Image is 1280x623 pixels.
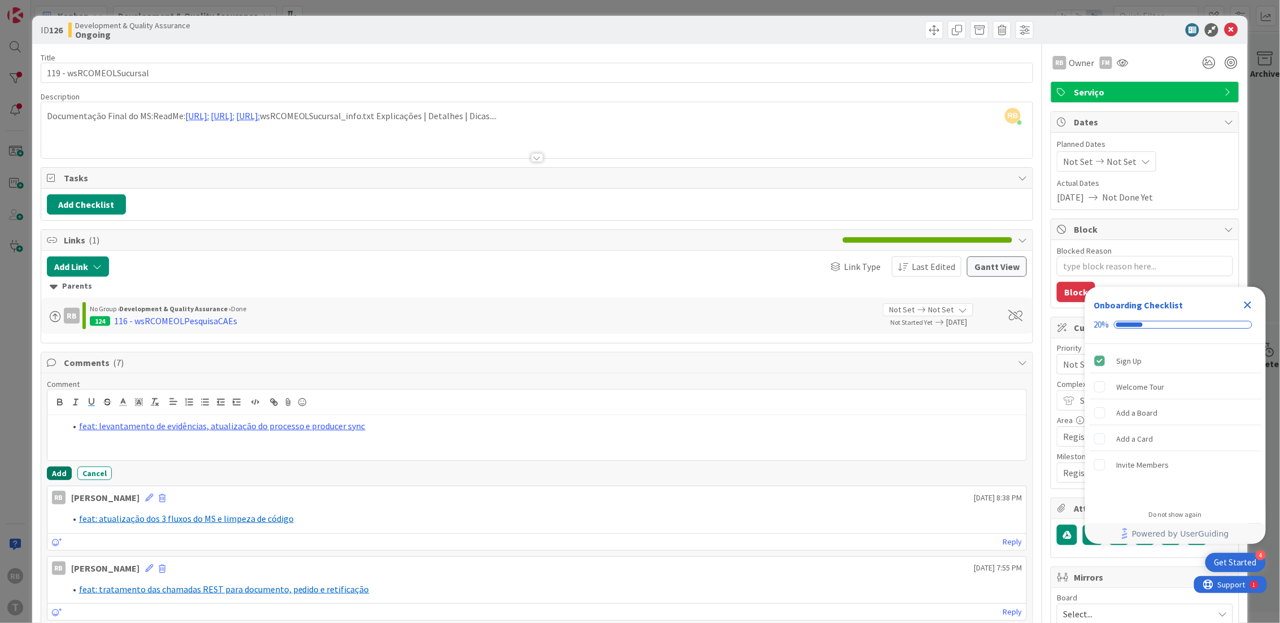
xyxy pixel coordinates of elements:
[928,304,954,316] span: Not Set
[1057,246,1112,256] label: Blocked Reason
[1057,452,1233,460] div: Milestone
[79,513,294,524] a: feat: atualização dos 3 fluxos do MS e limpeza de código
[1063,429,1208,445] span: Registo Comercial
[1053,56,1066,69] div: RB
[1080,393,1208,408] span: Small
[50,280,1025,293] div: Parents
[1057,594,1077,602] span: Board
[1074,223,1218,236] span: Block
[1003,605,1022,619] a: Reply
[1005,108,1021,124] span: RB
[1085,287,1266,544] div: Checklist Container
[1057,344,1233,352] div: Priority
[912,260,955,273] span: Last Edited
[47,110,1028,123] p: Documentação Final do MS:ReadMe: wsRCOMEOLSucursal_info.txt Explicações | Detalhes | Dicas....
[1074,502,1218,515] span: Attachments
[71,561,140,575] div: [PERSON_NAME]
[1090,374,1261,399] div: Welcome Tour is incomplete.
[1074,321,1218,334] span: Custom Fields
[52,561,66,575] div: RB
[90,316,110,326] div: 124
[1107,155,1137,168] span: Not Set
[1094,320,1257,330] div: Checklist progress: 20%
[974,492,1022,504] span: [DATE] 8:38 PM
[1069,56,1094,69] span: Owner
[1057,190,1084,204] span: [DATE]
[75,21,190,30] span: Development & Quality Assurance
[974,562,1022,574] span: [DATE] 7:55 PM
[1074,570,1218,584] span: Mirrors
[47,194,126,215] button: Add Checklist
[1117,432,1153,446] div: Add a Card
[1149,510,1202,519] div: Do not show again
[1003,535,1022,549] a: Reply
[1090,400,1261,425] div: Add a Board is incomplete.
[52,491,66,504] div: RB
[1057,138,1233,150] span: Planned Dates
[47,379,80,389] span: Comment
[41,92,80,102] span: Description
[89,234,99,246] span: ( 1 )
[49,24,63,36] b: 126
[1205,553,1266,572] div: Open Get Started checklist, remaining modules: 4
[41,53,55,63] label: Title
[1074,115,1218,129] span: Dates
[892,256,961,277] button: Last Edited
[1057,282,1095,302] button: Block
[1239,296,1257,314] div: Close Checklist
[1057,177,1233,189] span: Actual Dates
[889,304,915,316] span: Not Set
[119,304,231,313] b: Development & Quality Assurance ›
[64,356,1013,369] span: Comments
[1057,380,1233,388] div: Complexidade
[211,110,234,121] a: [URL]:
[1117,458,1169,472] div: Invite Members
[71,491,140,504] div: [PERSON_NAME]
[1117,406,1158,420] div: Add a Board
[90,304,119,313] span: No Group ›
[1132,527,1229,541] span: Powered by UserGuiding
[79,420,365,432] a: feat: levantamento de evidências, atualização do processo e producer sync
[1091,524,1260,544] a: Powered by UserGuiding
[1256,550,1266,560] div: 4
[41,63,1034,83] input: type card name here...
[231,304,246,313] span: Done
[1090,426,1261,451] div: Add a Card is incomplete.
[185,110,209,121] a: [URL]:
[1100,56,1112,69] div: FM
[47,467,72,480] button: Add
[113,357,124,368] span: ( 7 )
[47,256,109,277] button: Add Link
[1090,348,1261,373] div: Sign Up is complete.
[75,30,190,39] b: Ongoing
[1085,524,1266,544] div: Footer
[1063,155,1093,168] span: Not Set
[967,256,1027,277] button: Gantt View
[59,5,62,14] div: 1
[1074,85,1218,99] span: Serviço
[79,583,369,595] a: feat: tratamento das chamadas REST para documento, pedido e retificação
[1094,320,1109,330] div: 20%
[1063,465,1208,481] span: Registos
[1117,380,1165,394] div: Welcome Tour
[236,110,260,121] a: [URL]:
[77,467,112,480] button: Cancel
[946,316,996,328] span: [DATE]
[1085,344,1266,503] div: Checklist items
[114,314,237,328] div: 116 - wsRCOMEOLPesquisaCAEs
[64,171,1013,185] span: Tasks
[41,23,63,37] span: ID
[1063,606,1208,622] span: Select...
[1117,354,1142,368] div: Sign Up
[1090,452,1261,477] div: Invite Members is incomplete.
[64,233,838,247] span: Links
[1063,356,1208,372] span: Not Set
[1102,190,1153,204] span: Not Done Yet
[1057,416,1233,424] div: Area
[24,2,51,15] span: Support
[890,318,933,326] span: Not Started Yet
[64,308,80,324] div: RB
[844,260,881,273] span: Link Type
[1094,298,1183,312] div: Onboarding Checklist
[1214,557,1257,568] div: Get Started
